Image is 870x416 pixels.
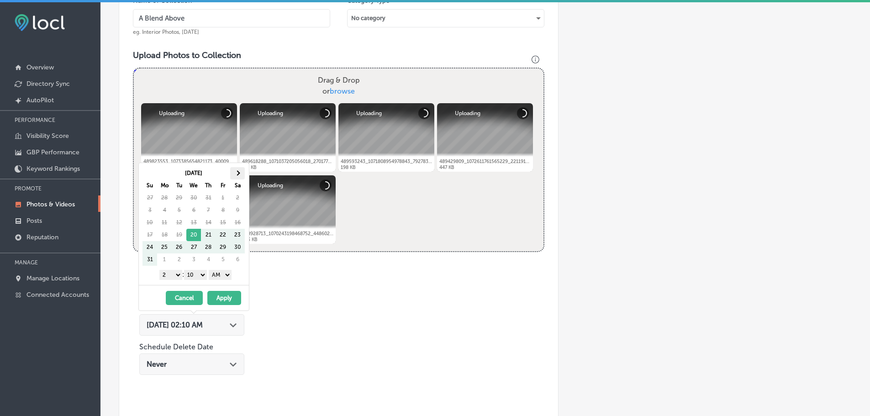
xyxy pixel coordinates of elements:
[186,179,201,192] th: We
[201,216,216,229] td: 14
[139,342,213,351] label: Schedule Delete Date
[186,192,201,204] td: 30
[133,9,330,27] input: Title
[166,291,203,305] button: Cancel
[26,233,58,241] p: Reputation
[201,204,216,216] td: 7
[26,291,89,299] p: Connected Accounts
[216,229,230,241] td: 22
[26,132,69,140] p: Visibility Score
[230,179,245,192] th: Sa
[230,253,245,266] td: 6
[186,253,201,266] td: 3
[172,179,186,192] th: Tu
[133,50,544,60] h3: Upload Photos to Collection
[133,29,199,35] span: eg. Interior Photos, [DATE]
[142,192,157,204] td: 27
[142,253,157,266] td: 31
[157,241,172,253] td: 25
[26,96,54,104] p: AutoPilot
[26,63,54,71] p: Overview
[230,192,245,204] td: 2
[142,229,157,241] td: 17
[230,229,245,241] td: 23
[147,360,167,369] span: Never
[157,192,172,204] td: 28
[230,204,245,216] td: 9
[157,229,172,241] td: 18
[142,241,157,253] td: 24
[26,148,79,156] p: GBP Performance
[147,321,203,329] span: [DATE] 02:10 AM
[15,14,65,31] img: fda3e92497d09a02dc62c9cd864e3231.png
[157,179,172,192] th: Mo
[186,241,201,253] td: 27
[201,241,216,253] td: 28
[26,217,42,225] p: Posts
[26,80,70,88] p: Directory Sync
[186,229,201,241] td: 20
[142,179,157,192] th: Su
[172,204,186,216] td: 5
[201,192,216,204] td: 31
[186,204,201,216] td: 6
[216,179,230,192] th: Fr
[142,216,157,229] td: 10
[142,268,249,281] div: :
[172,241,186,253] td: 26
[172,253,186,266] td: 2
[201,179,216,192] th: Th
[142,204,157,216] td: 3
[314,71,364,100] label: Drag & Drop or
[186,216,201,229] td: 13
[216,192,230,204] td: 1
[330,87,355,95] span: browse
[157,253,172,266] td: 1
[216,216,230,229] td: 15
[216,204,230,216] td: 8
[172,216,186,229] td: 12
[216,241,230,253] td: 29
[157,167,230,179] th: [DATE]
[230,241,245,253] td: 30
[172,192,186,204] td: 29
[172,229,186,241] td: 19
[216,253,230,266] td: 5
[201,253,216,266] td: 4
[207,291,241,305] button: Apply
[348,11,544,26] div: No category
[157,204,172,216] td: 4
[157,216,172,229] td: 11
[26,200,75,208] p: Photos & Videos
[230,216,245,229] td: 16
[26,165,80,173] p: Keyword Rankings
[201,229,216,241] td: 21
[26,274,79,282] p: Manage Locations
